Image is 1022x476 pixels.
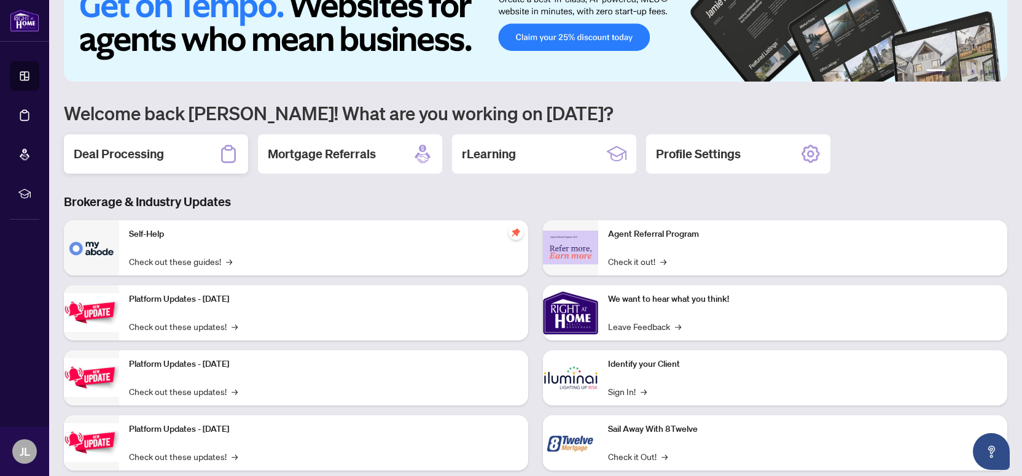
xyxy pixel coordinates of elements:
a: Check out these updates!→ [129,385,238,398]
span: → [660,255,666,268]
img: Sail Away With 8Twelve [543,415,598,470]
span: JL [20,443,30,460]
button: 1 [926,69,946,74]
h2: rLearning [462,145,516,163]
img: Self-Help [64,220,119,275]
button: 5 [980,69,985,74]
h2: Profile Settings [656,145,741,163]
h1: Welcome back [PERSON_NAME]! What are you working on [DATE]? [64,101,1007,125]
button: 4 [970,69,975,74]
img: Platform Updates - June 23, 2025 [64,423,119,462]
a: Check out these guides!→ [129,255,232,268]
p: Self-Help [129,228,518,241]
button: 6 [990,69,995,74]
img: logo [10,9,39,32]
span: pushpin [509,225,523,240]
span: → [232,450,238,463]
a: Check it Out!→ [608,450,668,463]
a: Check it out!→ [608,255,666,268]
img: Agent Referral Program [543,231,598,264]
p: Platform Updates - [DATE] [129,293,518,306]
span: → [232,320,238,333]
button: 2 [951,69,956,74]
h2: Deal Processing [74,145,164,163]
p: We want to hear what you think! [608,293,997,306]
span: → [641,385,647,398]
p: Platform Updates - [DATE] [129,423,518,436]
p: Platform Updates - [DATE] [129,358,518,371]
img: Platform Updates - July 21, 2025 [64,293,119,332]
button: 3 [961,69,965,74]
h2: Mortgage Referrals [268,145,376,163]
a: Check out these updates!→ [129,450,238,463]
span: → [675,320,681,333]
img: We want to hear what you think! [543,285,598,340]
a: Leave Feedback→ [608,320,681,333]
p: Sail Away With 8Twelve [608,423,997,436]
h3: Brokerage & Industry Updates [64,193,1007,210]
span: → [661,450,668,463]
a: Sign In!→ [608,385,647,398]
span: → [226,255,232,268]
span: → [232,385,238,398]
img: Platform Updates - July 8, 2025 [64,358,119,397]
img: Identify your Client [543,350,598,405]
button: Open asap [973,433,1010,470]
p: Identify your Client [608,358,997,371]
a: Check out these updates!→ [129,320,238,333]
p: Agent Referral Program [608,228,997,241]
